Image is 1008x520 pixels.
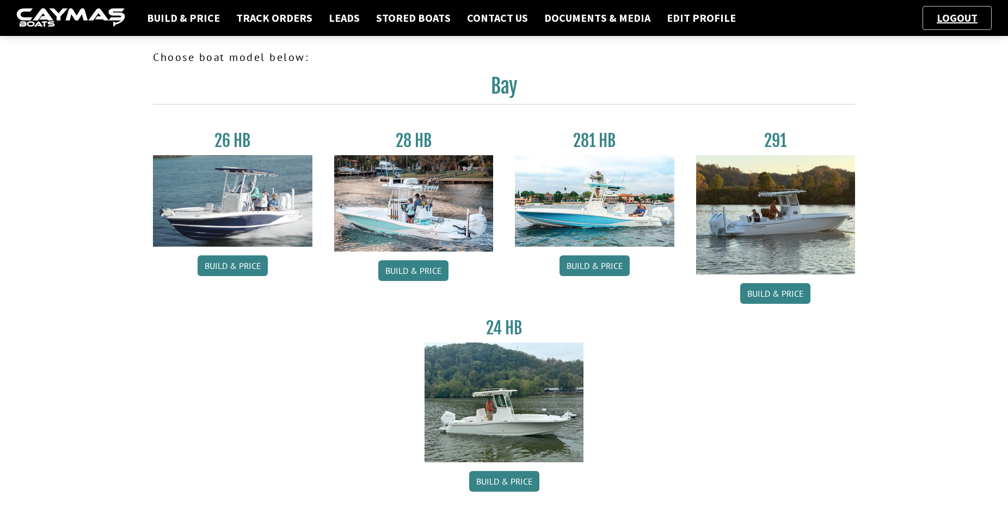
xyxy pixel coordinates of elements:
h2: Bay [153,74,855,105]
a: Build & Price [560,255,630,276]
h3: 24 HB [425,318,584,338]
a: Build & Price [142,11,225,25]
h3: 281 HB [515,131,674,151]
img: caymas-dealer-connect-2ed40d3bc7270c1d8d7ffb4b79bf05adc795679939227970def78ec6f6c03838.gif [16,8,125,28]
a: Contact Us [462,11,533,25]
a: Build & Price [469,471,539,492]
a: Track Orders [231,11,318,25]
a: Stored Boats [371,11,456,25]
a: Build & Price [198,255,268,276]
a: Build & Price [378,260,448,281]
h3: 28 HB [334,131,494,151]
img: 28_hb_thumbnail_for_caymas_connect.jpg [334,155,494,252]
img: 24_HB_thumbnail.jpg [425,342,584,462]
a: Edit Profile [661,11,741,25]
img: 291_Thumbnail.jpg [696,155,856,274]
p: Choose boat model below: [153,49,855,65]
a: Documents & Media [539,11,656,25]
img: 28-hb-twin.jpg [515,155,674,247]
a: Logout [931,11,983,25]
a: Build & Price [740,283,810,304]
h3: 291 [696,131,856,151]
img: 26_new_photo_resized.jpg [153,155,312,247]
a: Leads [323,11,365,25]
h3: 26 HB [153,131,312,151]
